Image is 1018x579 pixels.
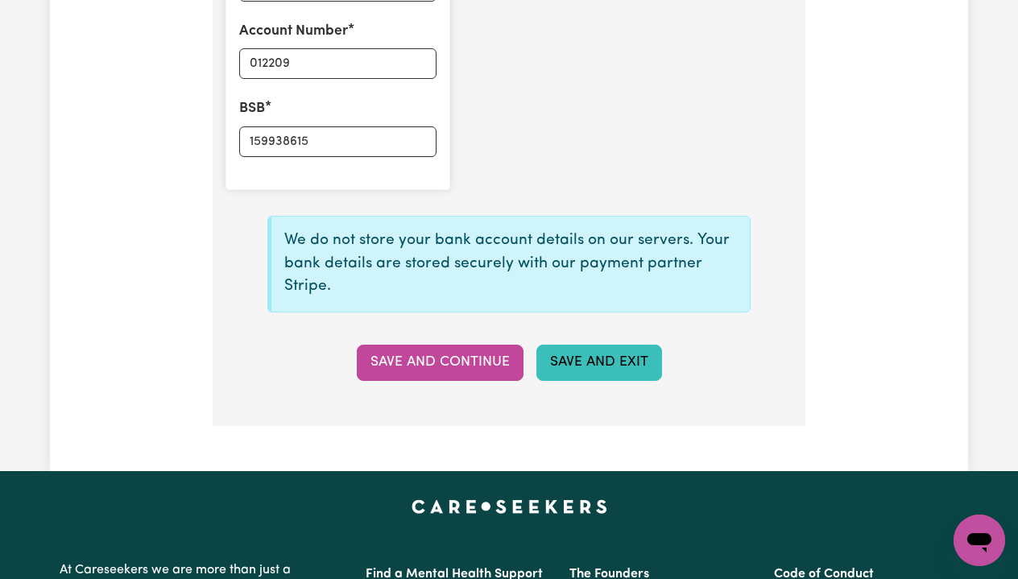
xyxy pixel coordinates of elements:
[536,345,662,380] button: Save and Exit
[357,345,523,380] button: Save and Continue
[239,98,265,119] label: BSB
[239,48,437,79] input: e.g. 000123456
[284,230,737,299] p: We do not store your bank account details on our servers. Your bank details are stored securely w...
[239,21,348,42] label: Account Number
[412,500,607,513] a: Careseekers home page
[239,126,437,157] input: e.g. 110000
[954,515,1005,566] iframe: Button to launch messaging window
